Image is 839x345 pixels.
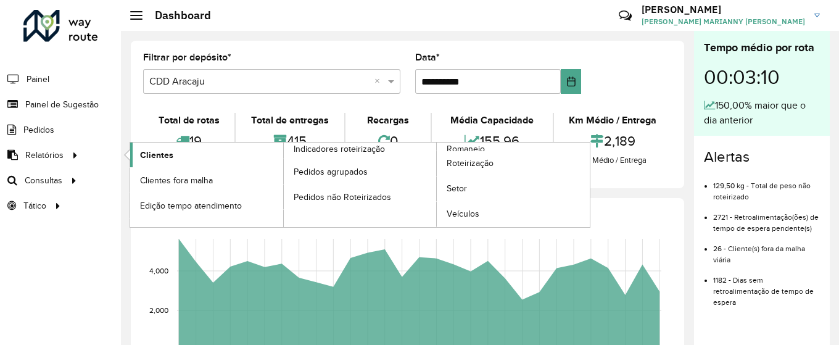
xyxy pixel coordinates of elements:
li: 129,50 kg - Total de peso não roteirizado [713,171,820,202]
a: Roteirização [437,151,590,176]
span: Relatórios [25,149,64,162]
span: Consultas [25,174,62,187]
div: Total de entregas [239,113,341,128]
a: Edição tempo atendimento [130,193,283,218]
a: Romaneio [284,143,590,227]
a: Indicadores roteirização [130,143,437,227]
span: Pedidos agrupados [294,165,368,178]
h4: Alertas [704,148,820,166]
text: 2,000 [149,307,168,315]
label: Data [415,50,440,65]
label: Filtrar por depósito [143,50,231,65]
a: Pedidos agrupados [284,159,437,184]
a: Setor [437,177,590,201]
h3: [PERSON_NAME] [642,4,805,15]
h2: Dashboard [143,9,211,22]
span: Setor [447,182,467,195]
span: Pedidos [23,123,54,136]
div: 19 [146,128,231,154]
a: Veículos [437,202,590,227]
span: [PERSON_NAME] MARIANNY [PERSON_NAME] [642,16,805,27]
a: Clientes [130,143,283,167]
div: Média Capacidade [435,113,549,128]
span: Edição tempo atendimento [140,199,242,212]
div: 150,00% maior que o dia anterior [704,98,820,128]
span: Clientes fora malha [140,174,213,187]
span: Painel de Sugestão [25,98,99,111]
div: 00:03:10 [704,56,820,98]
li: 2721 - Retroalimentação(ões) de tempo de espera pendente(s) [713,202,820,234]
a: Clientes fora malha [130,168,283,193]
span: Painel [27,73,49,86]
span: Clientes [140,149,173,162]
span: Pedidos não Roteirizados [294,191,391,204]
div: 0 [349,128,428,154]
div: Tempo médio por rota [704,39,820,56]
a: Contato Rápido [612,2,639,29]
div: Km Médio / Entrega [557,113,669,128]
span: Clear all [374,74,385,89]
span: Veículos [447,207,479,220]
span: Romaneio [447,143,485,156]
span: Roteirização [447,157,494,170]
button: Choose Date [561,69,581,94]
a: Pedidos não Roteirizados [284,185,437,209]
span: Indicadores roteirização [294,143,385,156]
div: 2,189 [557,128,669,154]
text: 4,000 [149,267,168,275]
li: 26 - Cliente(s) fora da malha viária [713,234,820,265]
div: Km Médio / Entrega [557,154,669,167]
div: 415 [239,128,341,154]
div: Recargas [349,113,428,128]
li: 1182 - Dias sem retroalimentação de tempo de espera [713,265,820,308]
span: Tático [23,199,46,212]
div: Total de rotas [146,113,231,128]
div: 155,96 [435,128,549,154]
